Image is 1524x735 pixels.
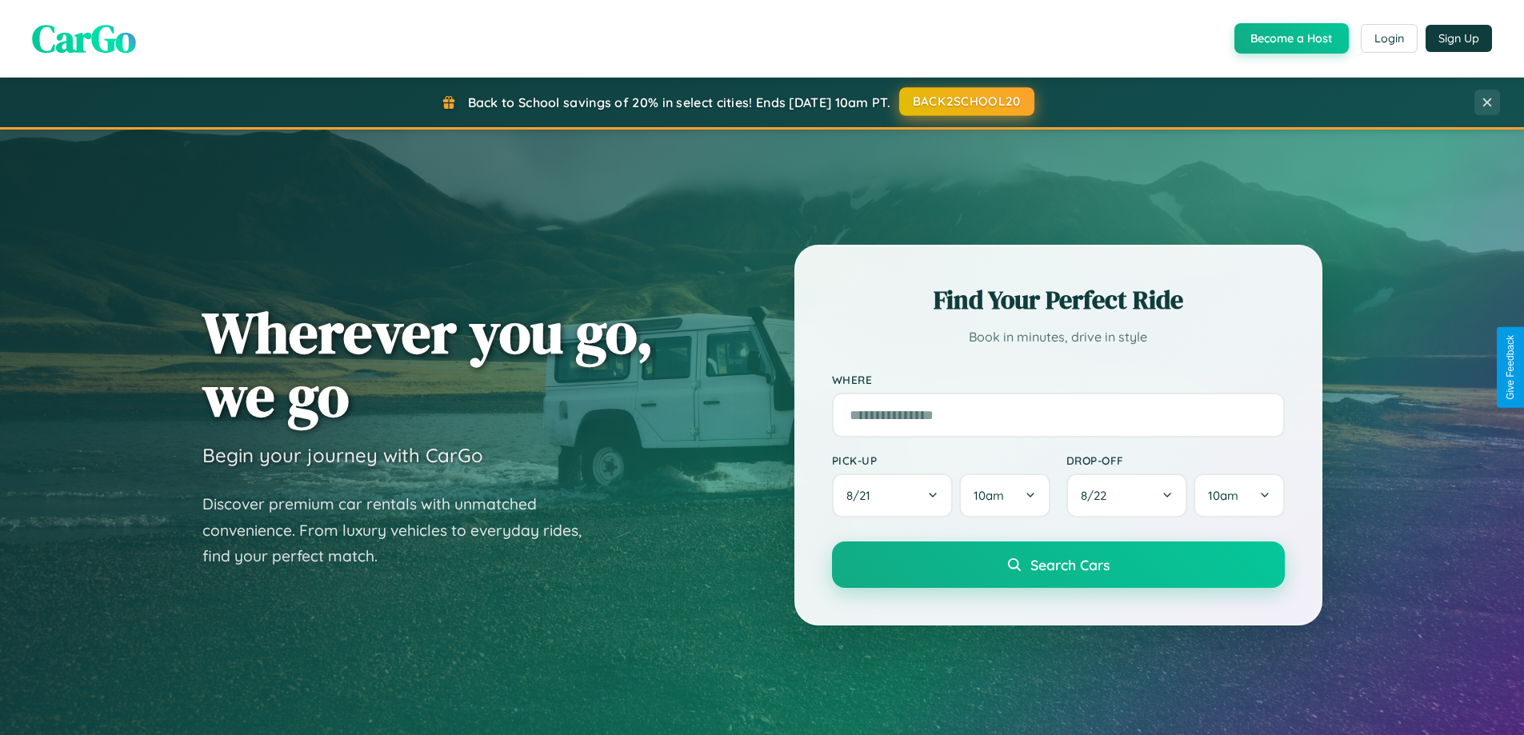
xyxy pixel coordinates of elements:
button: 10am [1194,473,1284,517]
button: 10am [959,473,1050,517]
button: Login [1361,24,1418,53]
label: Pick-up [832,453,1050,467]
label: Where [832,373,1285,386]
button: BACK2SCHOOL20 [899,87,1034,116]
h1: Wherever you go, we go [202,301,654,427]
span: Back to School savings of 20% in select cities! Ends [DATE] 10am PT. [468,94,890,110]
span: 8 / 21 [846,488,878,503]
button: Sign Up [1426,25,1492,52]
button: 8/21 [832,473,954,517]
span: Search Cars [1030,556,1110,573]
span: 10am [974,488,1004,503]
h2: Find Your Perfect Ride [832,282,1285,318]
button: 8/22 [1066,473,1188,517]
label: Drop-off [1066,453,1285,467]
div: Give Feedback [1505,335,1516,400]
p: Discover premium car rentals with unmatched convenience. From luxury vehicles to everyday rides, ... [202,491,602,569]
button: Search Cars [832,541,1285,588]
h3: Begin your journey with CarGo [202,443,483,467]
span: CarGo [32,12,136,65]
p: Book in minutes, drive in style [832,326,1285,349]
span: 10am [1208,488,1238,503]
span: 8 / 22 [1081,488,1114,503]
button: Become a Host [1234,23,1349,54]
